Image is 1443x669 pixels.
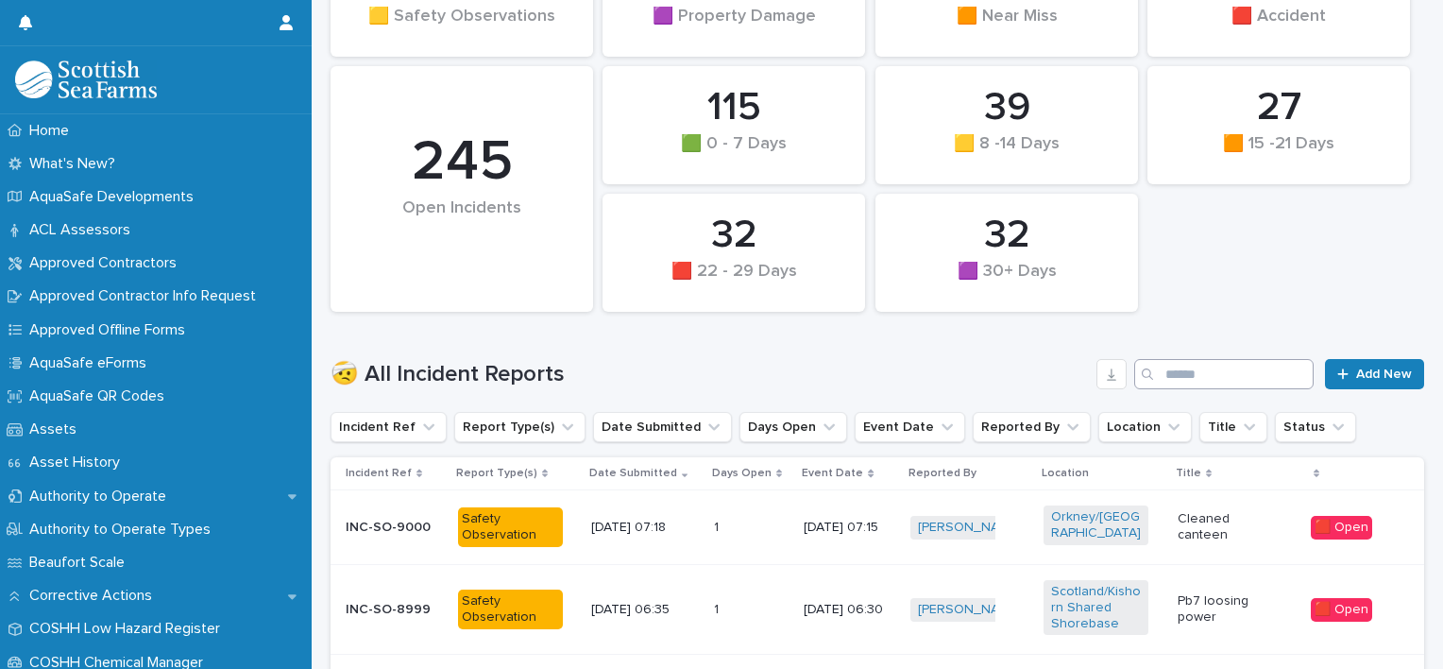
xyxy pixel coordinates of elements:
p: Reported By [908,463,976,484]
div: 32 [635,212,833,259]
button: Date Submitted [593,412,732,442]
div: Safety Observation [458,507,563,547]
a: [PERSON_NAME] [918,520,1021,536]
p: Event Date [802,463,863,484]
div: 🟨 Safety Observations [363,7,561,46]
p: Pb7 loosing power [1178,593,1282,626]
div: Open Incidents [363,198,561,258]
span: Add New [1356,368,1412,381]
p: Authority to Operate Types [22,521,226,539]
div: 🟪 30+ Days [908,262,1106,301]
div: Safety Observation [458,590,563,629]
div: 🟨 8 -14 Days [908,134,1106,174]
p: Home [22,122,84,140]
button: Status [1275,412,1356,442]
button: Incident Ref [331,412,447,442]
p: Asset History [22,454,135,472]
p: What's New? [22,155,130,173]
div: 🟥 Accident [1180,7,1378,46]
p: [DATE] 06:30 [804,602,894,618]
p: Incident Ref [346,463,412,484]
img: bPIBxiqnSb2ggTQWdOVV [15,60,157,98]
p: AquaSafe eForms [22,354,161,372]
p: [DATE] 07:15 [804,520,894,536]
tr: INC-SO-9000Safety Observation[DATE] 07:1811 [DATE] 07:15[PERSON_NAME] Orkney/[GEOGRAPHIC_DATA] Cl... [331,490,1424,565]
p: Corrective Actions [22,587,167,605]
p: Date Submitted [589,463,677,484]
div: 32 [908,212,1106,259]
p: Cleaned canteen [1178,511,1282,543]
p: Report Type(s) [456,463,537,484]
p: 1 [714,516,722,536]
p: ACL Assessors [22,221,145,239]
div: 39 [908,84,1106,131]
p: Authority to Operate [22,488,181,506]
input: Search [1134,359,1314,389]
div: 🟧 Near Miss [908,7,1106,46]
a: [PERSON_NAME] [918,602,1021,618]
div: 245 [363,129,561,197]
p: Beaufort Scale [22,554,140,572]
p: AquaSafe QR Codes [22,387,179,405]
div: 🟥 Open [1311,598,1372,622]
div: 115 [635,84,833,131]
p: 1 [714,598,722,618]
p: Approved Offline Forms [22,321,200,339]
button: Title [1199,412,1267,442]
div: 🟥 Open [1311,516,1372,540]
button: Days Open [739,412,847,442]
p: AquaSafe Developments [22,188,209,206]
button: Reported By [973,412,1091,442]
p: INC-SO-8999 [346,602,443,618]
p: Title [1176,463,1201,484]
a: Add New [1325,359,1424,389]
div: 🟪 Property Damage [635,7,833,46]
p: COSHH Low Hazard Register [22,620,235,638]
p: Approved Contractors [22,254,192,272]
button: Location [1098,412,1192,442]
p: [DATE] 07:18 [591,520,696,536]
button: Event Date [855,412,965,442]
p: Assets [22,420,92,438]
button: Report Type(s) [454,412,586,442]
div: 🟩 0 - 7 Days [635,134,833,174]
p: [DATE] 06:35 [591,602,696,618]
p: Location [1042,463,1089,484]
tr: INC-SO-8999Safety Observation[DATE] 06:3511 [DATE] 06:30[PERSON_NAME] Scotland/Kishorn Shared Sho... [331,564,1424,654]
p: Approved Contractor Info Request [22,287,271,305]
p: INC-SO-9000 [346,520,443,536]
h1: 🤕 All Incident Reports [331,361,1089,388]
p: Days Open [712,463,772,484]
a: Orkney/[GEOGRAPHIC_DATA] [1051,509,1141,541]
div: 🟥 22 - 29 Days [635,262,833,301]
a: Scotland/Kishorn Shared Shorebase [1051,584,1141,631]
div: 🟧 15 -21 Days [1180,134,1378,174]
div: 27 [1180,84,1378,131]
